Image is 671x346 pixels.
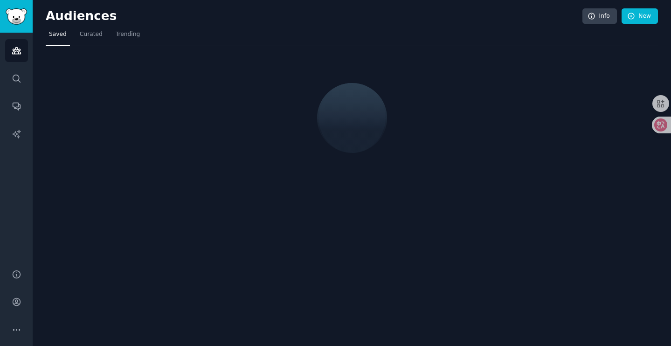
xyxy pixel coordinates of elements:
[46,9,582,24] h2: Audiences
[622,8,658,24] a: New
[582,8,617,24] a: Info
[6,8,27,25] img: GummySearch logo
[80,30,103,39] span: Curated
[112,27,143,46] a: Trending
[46,27,70,46] a: Saved
[76,27,106,46] a: Curated
[116,30,140,39] span: Trending
[49,30,67,39] span: Saved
